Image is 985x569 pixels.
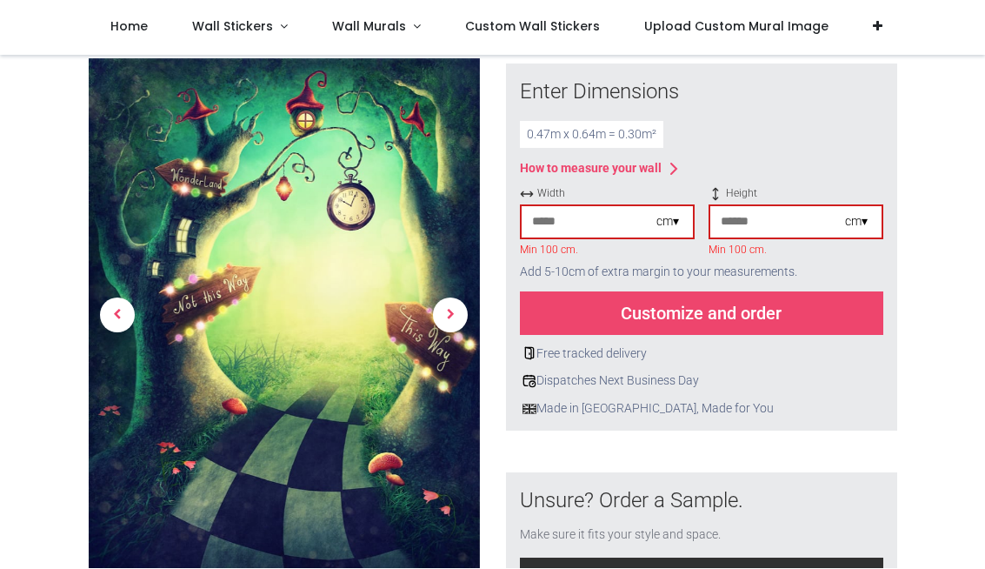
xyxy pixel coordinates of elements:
div: cm ▾ [656,214,679,231]
div: 0.47 m x 0.64 m = 0.30 m² [520,122,663,150]
span: Wall Murals [332,18,406,36]
span: Previous [100,298,135,333]
div: Min 100 cm. [709,244,883,254]
span: Wall Stickers [192,18,273,36]
div: Unsure? Order a Sample. [520,487,883,517]
div: cm ▾ [845,214,868,231]
div: Enter Dimensions [520,78,883,108]
span: Height [709,187,883,202]
div: Made in [GEOGRAPHIC_DATA], Made for You [520,401,883,418]
a: Next [421,137,480,495]
span: Next [433,298,468,333]
div: How to measure your wall [520,161,662,178]
div: Customize and order [520,292,883,336]
a: Previous [89,137,148,495]
span: Width [520,187,695,202]
div: Make sure it fits your style and space. [520,527,883,545]
img: uk [522,403,536,417]
span: Upload Custom Mural Image [644,18,829,36]
div: Free tracked delivery [520,346,883,364]
div: Dispatches Next Business Day [520,373,883,391]
span: Home [110,18,148,36]
div: Min 100 cm. [520,244,695,254]
span: Custom Wall Stickers [465,18,600,36]
div: Add 5-10cm of extra margin to your measurements. [520,254,883,292]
